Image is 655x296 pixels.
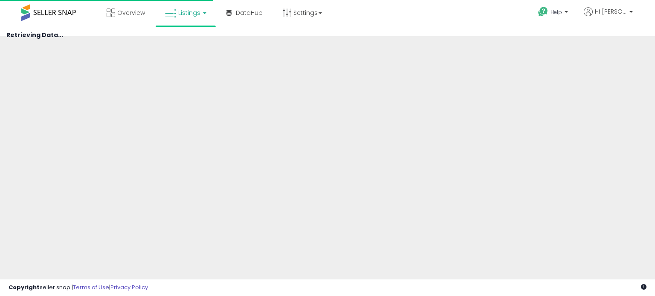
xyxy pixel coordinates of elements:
[117,9,145,17] span: Overview
[595,7,627,16] span: Hi [PERSON_NAME]
[178,9,200,17] span: Listings
[538,6,548,17] i: Get Help
[551,9,562,16] span: Help
[6,32,649,38] h4: Retrieving Data...
[236,9,263,17] span: DataHub
[584,7,633,26] a: Hi [PERSON_NAME]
